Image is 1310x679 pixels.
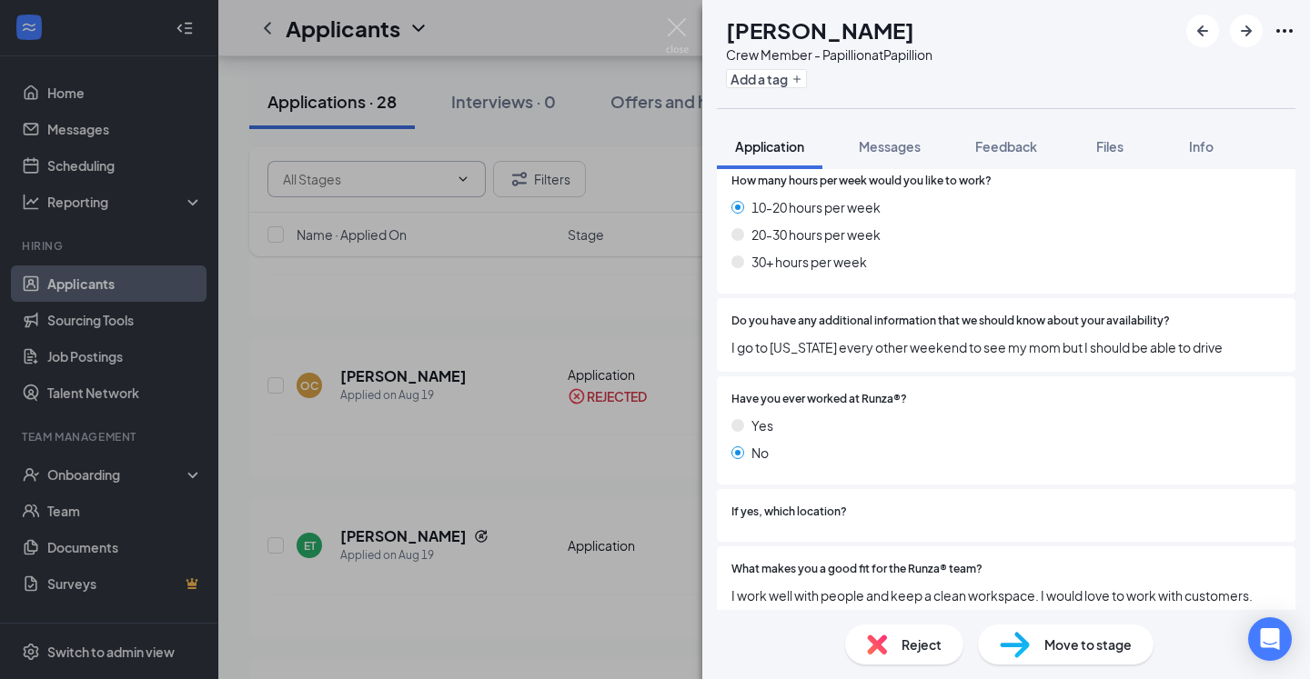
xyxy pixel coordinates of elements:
div: Crew Member - Papillion at Papillion [726,45,932,64]
span: No [751,443,769,463]
span: How many hours per week would you like to work? [731,173,992,190]
button: PlusAdd a tag [726,69,807,88]
span: 20-30 hours per week [751,225,881,245]
span: I go to [US_STATE] every other weekend to see my mom but I should be able to drive [731,337,1281,357]
span: Reject [902,634,942,654]
span: Messages [859,138,921,155]
svg: Ellipses [1274,20,1295,42]
span: If yes, which location? [731,504,847,521]
span: Yes [751,415,773,435]
span: Have you ever worked at Runza®? [731,391,907,408]
span: Move to stage [1044,634,1132,654]
h1: [PERSON_NAME] [726,15,914,45]
span: What makes you a good fit for the Runza® team? [731,561,982,578]
span: 10-20 hours per week [751,197,881,217]
svg: Plus [791,74,802,85]
svg: ArrowLeftNew [1192,20,1214,42]
span: Application [735,138,804,155]
button: ArrowLeftNew [1186,15,1219,47]
span: Info [1189,138,1214,155]
span: 30+ hours per week [751,252,867,272]
svg: ArrowRight [1235,20,1257,42]
span: Files [1096,138,1124,155]
button: ArrowRight [1230,15,1263,47]
span: Do you have any additional information that we should know about your availability? [731,313,1170,330]
span: Feedback [975,138,1037,155]
span: I work well with people and keep a clean workspace. I would love to work with customers. [731,585,1281,605]
div: Open Intercom Messenger [1248,617,1292,661]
